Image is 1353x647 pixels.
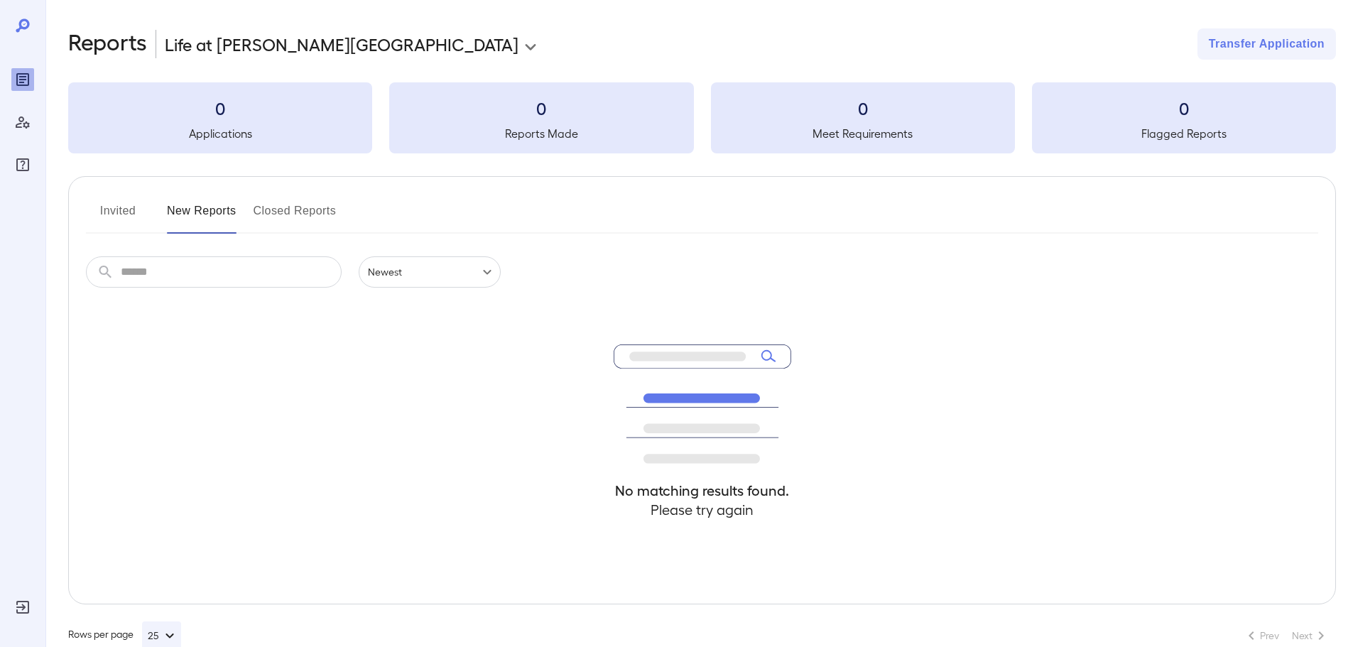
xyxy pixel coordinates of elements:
[68,97,372,119] h3: 0
[165,33,518,55] p: Life at [PERSON_NAME][GEOGRAPHIC_DATA]
[68,28,147,60] h2: Reports
[11,596,34,619] div: Log Out
[11,68,34,91] div: Reports
[389,97,693,119] h3: 0
[86,200,150,234] button: Invited
[614,500,791,519] h4: Please try again
[614,481,791,500] h4: No matching results found.
[711,97,1015,119] h3: 0
[389,125,693,142] h5: Reports Made
[1032,97,1336,119] h3: 0
[1237,624,1336,647] nav: pagination navigation
[68,125,372,142] h5: Applications
[11,111,34,134] div: Manage Users
[68,82,1336,153] summary: 0Applications0Reports Made0Meet Requirements0Flagged Reports
[11,153,34,176] div: FAQ
[254,200,337,234] button: Closed Reports
[1197,28,1336,60] button: Transfer Application
[711,125,1015,142] h5: Meet Requirements
[167,200,237,234] button: New Reports
[359,256,501,288] div: Newest
[1032,125,1336,142] h5: Flagged Reports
